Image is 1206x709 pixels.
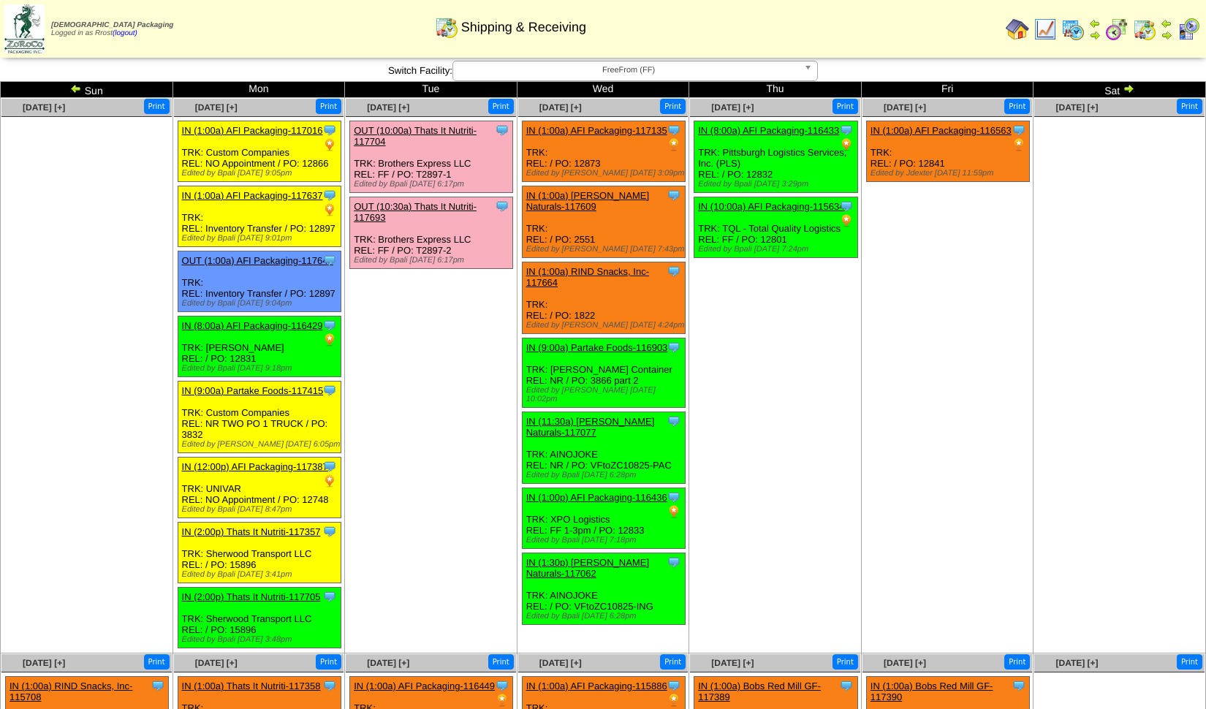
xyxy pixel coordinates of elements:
[839,123,854,137] img: Tooltip
[1012,123,1026,137] img: Tooltip
[711,658,754,668] a: [DATE] [+]
[195,658,238,668] span: [DATE] [+]
[345,82,517,98] td: Tue
[1177,99,1202,114] button: Print
[539,102,582,113] a: [DATE] [+]
[23,658,65,668] a: [DATE] [+]
[871,169,1029,178] div: Edited by Jdexter [DATE] 11:59pm
[1012,678,1026,693] img: Tooltip
[182,680,321,691] a: IN (1:00a) Thats It Nutriti-117358
[51,21,173,29] span: [DEMOGRAPHIC_DATA] Packaging
[884,658,926,668] a: [DATE] [+]
[182,364,341,373] div: Edited by Bpali [DATE] 9:18pm
[322,253,337,268] img: Tooltip
[182,505,341,514] div: Edited by Bpali [DATE] 8:47pm
[667,340,681,354] img: Tooltip
[1123,83,1134,94] img: arrowright.gif
[367,658,409,668] span: [DATE] [+]
[884,102,926,113] span: [DATE] [+]
[871,125,1012,136] a: IN (1:00a) AFI Packaging-116563
[459,61,798,79] span: FreeFrom (FF)
[461,20,586,35] span: Shipping & Receiving
[172,82,345,98] td: Mon
[178,121,341,182] div: TRK: Custom Companies REL: NO Appointment / PO: 12866
[1061,18,1085,41] img: calendarprod.gif
[526,169,685,178] div: Edited by [PERSON_NAME] [DATE] 3:09pm
[354,201,477,223] a: OUT (10:30a) Thats It Nutriti-117693
[182,461,328,472] a: IN (12:00p) AFI Packaging-117387
[539,658,582,668] span: [DATE] [+]
[526,492,667,503] a: IN (1:00p) AFI Packaging-116436
[322,333,337,347] img: PO
[694,121,857,193] div: TRK: Pittsburgh Logistics Services, Inc. (PLS) REL: / PO: 12832
[113,29,137,37] a: (logout)
[1006,18,1029,41] img: home.gif
[526,386,685,403] div: Edited by [PERSON_NAME] [DATE] 10:02pm
[322,524,337,539] img: Tooltip
[522,338,685,408] div: TRK: [PERSON_NAME] Container REL: NR / PO: 3866 part 2
[522,262,685,334] div: TRK: REL: / PO: 1822
[178,523,341,583] div: TRK: Sherwood Transport LLC REL: / PO: 15896
[182,255,333,266] a: OUT (1:00a) AFI Packaging-117643
[1177,654,1202,670] button: Print
[182,591,321,602] a: IN (2:00p) Thats It Nutriti-117705
[178,186,341,247] div: TRK: REL: Inventory Transfer / PO: 12897
[522,553,685,625] div: TRK: AINOJOKE REL: / PO: VFtoZC10825-ING
[178,316,341,377] div: TRK: [PERSON_NAME] REL: / PO: 12831
[495,693,509,708] img: PO
[182,635,341,644] div: Edited by Bpali [DATE] 3:48pm
[839,137,854,152] img: PO
[354,680,495,691] a: IN (1:00a) AFI Packaging-116449
[1034,82,1206,98] td: Sat
[698,680,821,702] a: IN (1:00a) Bobs Red Mill GF-117389
[871,680,993,702] a: IN (1:00a) Bobs Red Mill GF-117390
[322,678,337,693] img: Tooltip
[182,234,341,243] div: Edited by Bpali [DATE] 9:01pm
[1105,18,1129,41] img: calendarblend.gif
[316,654,341,670] button: Print
[182,570,341,579] div: Edited by Bpali [DATE] 3:41pm
[694,197,857,258] div: TRK: TQL - Total Quality Logistics REL: FF / PO: 12801
[526,190,649,212] a: IN (1:00a) [PERSON_NAME] Naturals-117609
[4,4,45,53] img: zoroco-logo-small.webp
[488,99,514,114] button: Print
[522,412,685,484] div: TRK: AINOJOKE REL: NR / PO: VFtoZC10825-PAC
[526,321,685,330] div: Edited by [PERSON_NAME] [DATE] 4:24pm
[698,245,857,254] div: Edited by Bpali [DATE] 7:24pm
[354,180,512,189] div: Edited by Bpali [DATE] 6:17pm
[322,123,337,137] img: Tooltip
[522,121,685,182] div: TRK: REL: / PO: 12873
[495,123,509,137] img: Tooltip
[182,440,341,449] div: Edited by [PERSON_NAME] [DATE] 6:05pm
[350,197,513,269] div: TRK: Brothers Express LLC REL: FF / PO: T2897-2
[517,82,689,98] td: Wed
[1055,658,1098,668] a: [DATE] [+]
[1034,18,1057,41] img: line_graph.gif
[839,213,854,228] img: PO
[526,557,649,579] a: IN (1:30p) [PERSON_NAME] Naturals-117062
[322,589,337,604] img: Tooltip
[195,102,238,113] span: [DATE] [+]
[522,488,685,549] div: TRK: XPO Logistics REL: FF 1-3pm / PO: 12833
[667,188,681,202] img: Tooltip
[182,320,323,331] a: IN (8:00a) AFI Packaging-116429
[1177,18,1200,41] img: calendarcustomer.gif
[667,264,681,278] img: Tooltip
[660,654,686,670] button: Print
[833,654,858,670] button: Print
[178,382,341,453] div: TRK: Custom Companies REL: NR TWO PO 1 TRUCK / PO: 3832
[1012,137,1026,152] img: PO
[178,458,341,518] div: TRK: UNIVAR REL: NO Appointment / PO: 12748
[667,678,681,693] img: Tooltip
[526,416,655,438] a: IN (11:30a) [PERSON_NAME] Naturals-117077
[1161,29,1172,41] img: arrowright.gif
[178,588,341,648] div: TRK: Sherwood Transport LLC REL: / PO: 15896
[698,125,839,136] a: IN (8:00a) AFI Packaging-116433
[1004,654,1030,670] button: Print
[689,82,862,98] td: Thu
[316,99,341,114] button: Print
